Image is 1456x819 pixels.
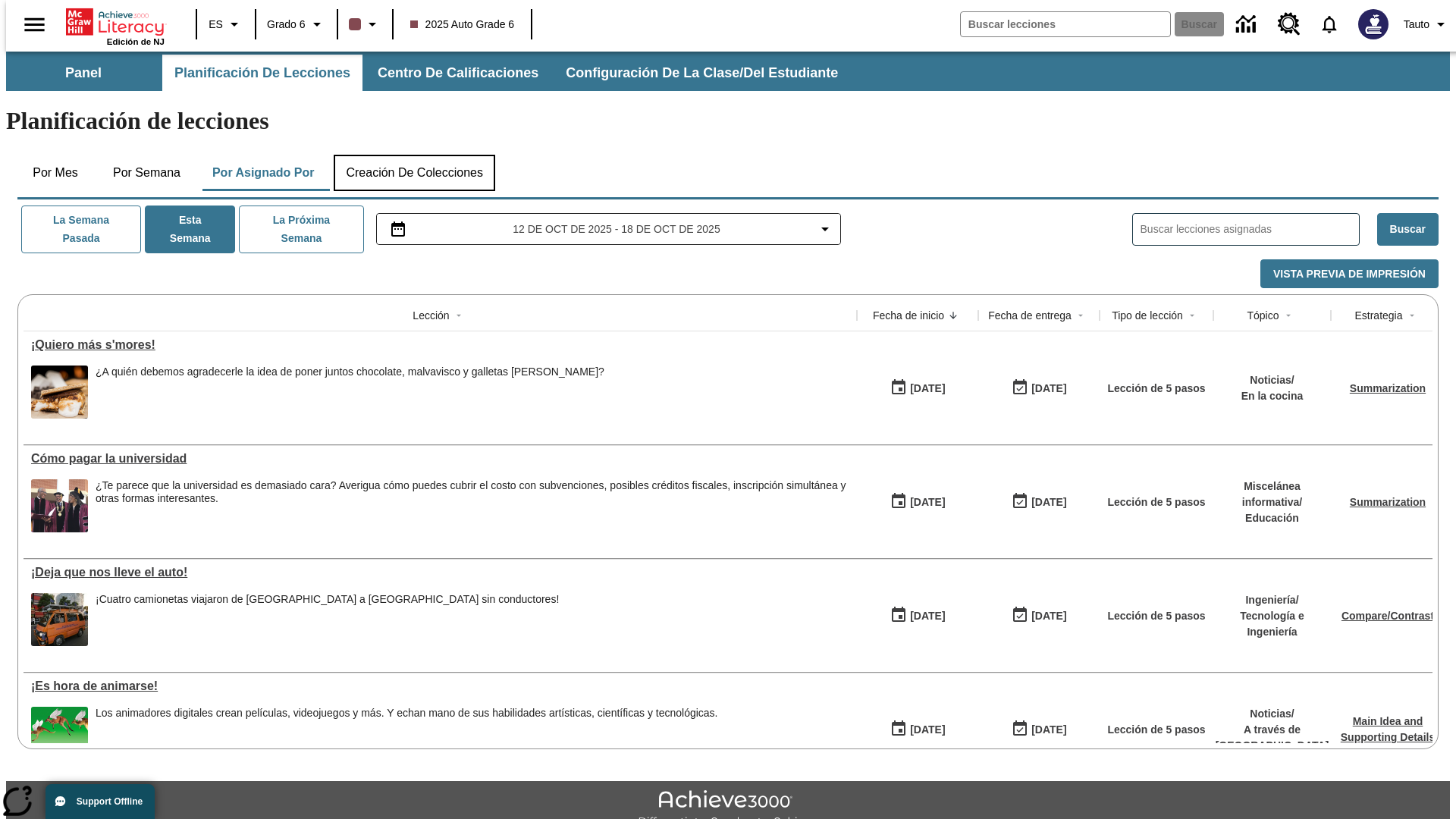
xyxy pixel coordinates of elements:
[96,479,849,532] div: ¿Te parece que la universidad es demasiado cara? Averigua cómo puedes cubrir el costo con subvenc...
[885,488,950,516] button: 10/15/25: Primer día en que estuvo disponible la lección
[96,707,718,720] div: Los animadores digitales crean películas, videojuegos y más. Y echan mano de sus habilidades artí...
[1227,4,1269,45] a: Centro de información
[239,206,363,253] button: La próxima semana
[145,206,235,253] button: Esta semana
[1183,306,1201,325] button: Sort
[21,206,141,253] button: La semana pasada
[1279,306,1298,325] button: Sort
[1031,607,1066,626] div: [DATE]
[1221,510,1323,526] p: Educación
[31,452,849,466] a: Cómo pagar la universidad, Lecciones
[1031,720,1066,739] div: [DATE]
[366,55,551,91] button: Centro de calificaciones
[1107,381,1205,397] p: Lección de 5 pasos
[1006,601,1072,630] button: 10/13/25: Último día en que podrá accederse la lección
[1031,493,1066,512] div: [DATE]
[261,11,332,38] button: Grado: Grado 6, Elige un grado
[1403,306,1421,325] button: Sort
[1310,5,1349,44] a: Notificaciones
[31,679,849,693] a: ¡Es hora de animarse!, Lecciones
[1221,592,1323,608] p: Ingeniería /
[566,64,838,82] span: Configuración de la clase/del estudiante
[1260,259,1439,289] button: Vista previa de impresión
[1031,379,1066,398] div: [DATE]
[1141,218,1359,240] input: Buscar lecciones asignadas
[1216,706,1329,722] p: Noticias /
[31,566,849,579] a: ¡Deja que nos lleve el auto!, Lecciones
[31,707,88,760] img: cuatro canguros con alas blancas sobre un fondo verde y volando sobre un campo de plantas amarillas
[873,308,944,323] div: Fecha de inicio
[910,379,945,398] div: [DATE]
[96,479,849,505] div: ¿Te parece que la universidad es demasiado cara? Averigua cómo puedes cubrir el costo con subvenc...
[31,679,849,693] div: ¡Es hora de animarse!
[513,221,720,237] span: 12 de oct de 2025 - 18 de oct de 2025
[413,308,449,323] div: Lección
[96,593,559,646] div: ¡Cuatro camionetas viajaron de Italia a China sin conductores!
[1377,213,1439,246] button: Buscar
[96,366,604,419] div: ¿A quién debemos agradecerle la idea de poner juntos chocolate, malvavisco y galletas Graham?
[334,155,495,191] button: Creación de colecciones
[267,17,306,33] span: Grado 6
[378,64,538,82] span: Centro de calificaciones
[1350,382,1426,394] a: Summarization
[77,796,143,807] span: Support Offline
[383,220,835,238] button: Seleccione el intervalo de fechas opción del menú
[1107,494,1205,510] p: Lección de 5 pasos
[1269,4,1310,45] a: Centro de recursos, Se abrirá en una pestaña nueva.
[961,12,1170,36] input: Buscar campo
[910,607,945,626] div: [DATE]
[17,155,93,191] button: Por mes
[96,366,604,378] div: ¿A quién debemos agradecerle la idea de poner juntos chocolate, malvavisco y galletas [PERSON_NAME]?
[910,493,945,512] div: [DATE]
[1341,715,1435,743] a: Main Idea and Supporting Details
[910,720,945,739] div: [DATE]
[12,2,57,47] button: Abrir el menú lateral
[66,5,165,46] div: Portada
[31,338,849,352] a: ¡Quiero más s'mores!, Lecciones
[107,37,165,46] span: Edición de NJ
[96,593,559,606] p: ¡Cuatro camionetas viajaron de [GEOGRAPHIC_DATA] a [GEOGRAPHIC_DATA] sin conductores!
[1241,388,1304,404] p: En la cocina
[1221,608,1323,640] p: Tecnología e Ingeniería
[66,7,165,37] a: Portada
[31,452,849,466] div: Cómo pagar la universidad
[1358,9,1389,39] img: Avatar
[1404,17,1429,33] span: Tauto
[6,107,1450,135] h1: Planificación de lecciones
[885,601,950,630] button: 10/13/25: Primer día en que estuvo disponible la lección
[174,64,350,82] span: Planificación de lecciones
[6,55,852,91] div: Subbarra de navegación
[1221,479,1323,510] p: Miscelánea informativa /
[101,155,193,191] button: Por semana
[554,55,850,91] button: Configuración de la clase/del estudiante
[450,306,468,325] button: Sort
[1006,488,1072,516] button: 10/15/25: Último día en que podrá accederse la lección
[1247,308,1279,323] div: Tópico
[31,566,849,579] div: ¡Deja que nos lleve el auto!
[45,784,155,819] button: Support Offline
[1398,11,1456,38] button: Perfil/Configuración
[162,55,362,91] button: Planificación de lecciones
[1107,722,1205,738] p: Lección de 5 pasos
[1350,496,1426,508] a: Summarization
[944,306,962,325] button: Sort
[96,707,718,760] div: Los animadores digitales crean películas, videojuegos y más. Y echan mano de sus habilidades artí...
[885,715,950,744] button: 10/13/25: Primer día en que estuvo disponible la lección
[410,17,515,33] span: 2025 Auto Grade 6
[1341,610,1434,622] a: Compare/Contrast
[1354,308,1402,323] div: Estrategia
[31,366,88,419] img: malvaviscos tostados y chocolate en una galleta graham
[1006,715,1072,744] button: 10/13/25: Último día en que podrá accederse la lección
[200,155,327,191] button: Por asignado por
[1107,608,1205,624] p: Lección de 5 pasos
[1112,308,1183,323] div: Tipo de lección
[1006,374,1072,403] button: 10/15/25: Último día en que podrá accederse la lección
[885,374,950,403] button: 10/15/25: Primer día en que estuvo disponible la lección
[202,11,250,38] button: Lenguaje: ES, Selecciona un idioma
[209,17,223,33] span: ES
[31,338,849,352] div: ¡Quiero más s'mores!
[1241,372,1304,388] p: Noticias /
